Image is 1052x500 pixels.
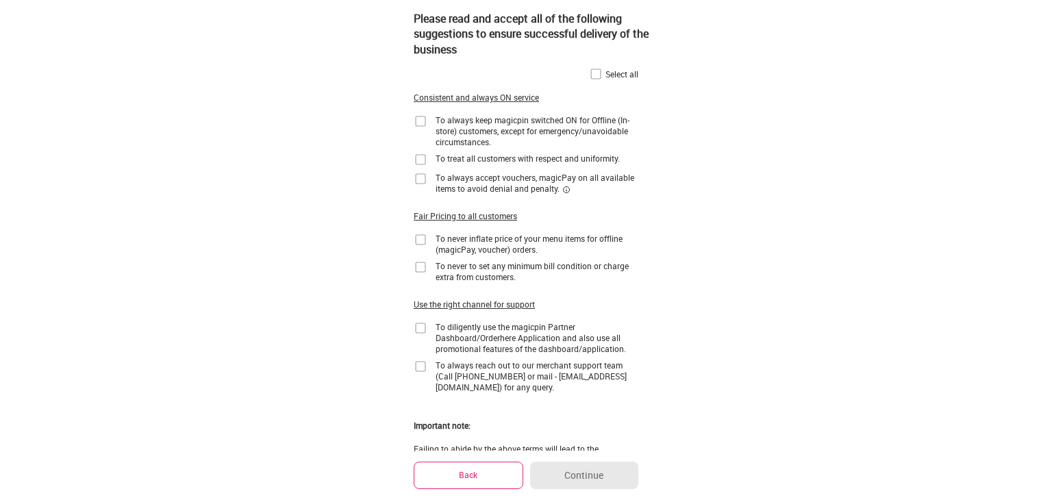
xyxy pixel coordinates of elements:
[436,321,638,354] div: To diligently use the magicpin Partner Dashboard/Orderhere Application and also use all promotion...
[414,462,523,488] button: Back
[414,420,471,432] div: Important note:
[530,462,638,489] button: Continue
[436,114,638,147] div: To always keep magicpin switched ON for Offline (In-store) customers, except for emergency/unavoi...
[414,299,535,310] div: Use the right channel for support
[414,260,427,274] img: home-delivery-unchecked-checkbox-icon.f10e6f61.svg
[436,233,638,255] div: To never inflate price of your menu items for offline (magicPay, voucher) orders.
[589,67,603,81] img: home-delivery-unchecked-checkbox-icon.f10e6f61.svg
[414,114,427,128] img: home-delivery-unchecked-checkbox-icon.f10e6f61.svg
[414,210,517,222] div: Fair Pricing to all customers
[414,153,427,166] img: home-delivery-unchecked-checkbox-icon.f10e6f61.svg
[436,153,620,164] div: To treat all customers with respect and uniformity.
[436,260,638,282] div: To never to set any minimum bill condition or charge extra from customers.
[436,172,638,194] div: To always accept vouchers, magicPay on all available items to avoid denial and penalty.
[414,360,427,373] img: home-delivery-unchecked-checkbox-icon.f10e6f61.svg
[414,172,427,186] img: home-delivery-unchecked-checkbox-icon.f10e6f61.svg
[414,92,539,103] div: Consistent and always ON service
[605,68,638,79] div: Select all
[414,443,638,465] div: Failing to abide by the above terms will lead to the termination of your association with magicpin
[414,233,427,247] img: home-delivery-unchecked-checkbox-icon.f10e6f61.svg
[436,360,638,392] div: To always reach out to our merchant support team (Call [PHONE_NUMBER] or mail - [EMAIL_ADDRESS][D...
[562,186,571,194] img: informationCircleBlack.2195f373.svg
[414,321,427,335] img: home-delivery-unchecked-checkbox-icon.f10e6f61.svg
